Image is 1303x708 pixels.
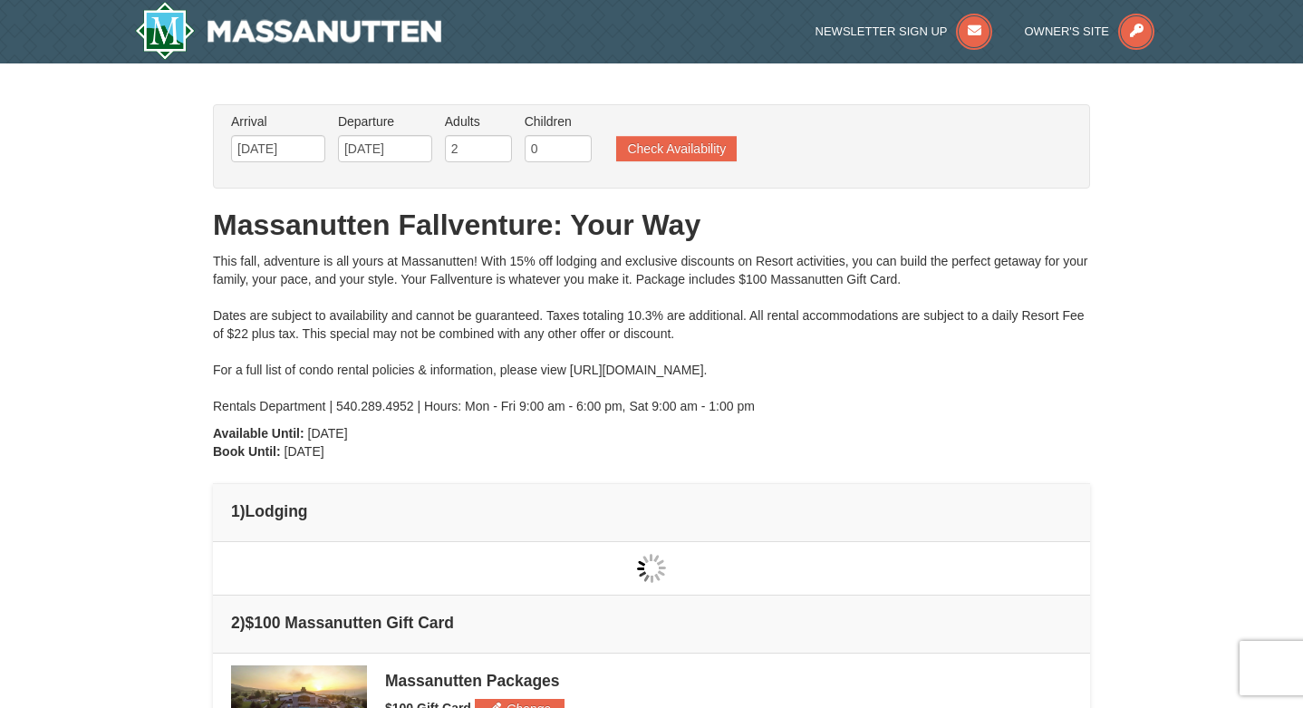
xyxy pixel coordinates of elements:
div: This fall, adventure is all yours at Massanutten! With 15% off lodging and exclusive discounts on... [213,252,1090,415]
span: Owner's Site [1025,24,1110,38]
span: [DATE] [285,444,324,459]
h4: 1 Lodging [231,502,1072,520]
span: Newsletter Sign Up [816,24,948,38]
label: Adults [445,112,512,131]
strong: Available Until: [213,426,304,441]
label: Children [525,112,592,131]
h1: Massanutten Fallventure: Your Way [213,207,1090,243]
div: Massanutten Packages [385,672,1072,690]
span: [DATE] [308,426,348,441]
span: ) [240,614,246,632]
a: Newsletter Sign Up [816,24,993,38]
img: wait gif [637,554,666,583]
h4: 2 $100 Massanutten Gift Card [231,614,1072,632]
a: Massanutten Resort [135,2,441,60]
img: Massanutten Resort Logo [135,2,441,60]
label: Arrival [231,112,325,131]
span: ) [240,502,246,520]
label: Departure [338,112,432,131]
strong: Book Until: [213,444,281,459]
button: Check Availability [616,136,737,161]
a: Owner's Site [1025,24,1155,38]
